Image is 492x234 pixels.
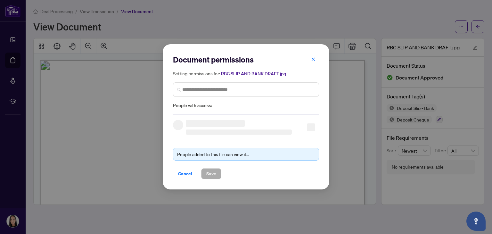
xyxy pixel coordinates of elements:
button: Cancel [173,169,197,180]
img: search_icon [177,88,181,92]
h2: Document permissions [173,54,319,65]
span: People with access: [173,102,319,109]
button: Save [201,169,221,180]
div: People added to this file can view it... [177,151,315,158]
span: close [311,57,316,62]
span: Cancel [178,169,192,179]
button: Open asap [466,212,486,231]
span: RBC SLIP AND BANK DRAFT.jpg [221,71,286,77]
h5: Setting permissions for: [173,70,319,77]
